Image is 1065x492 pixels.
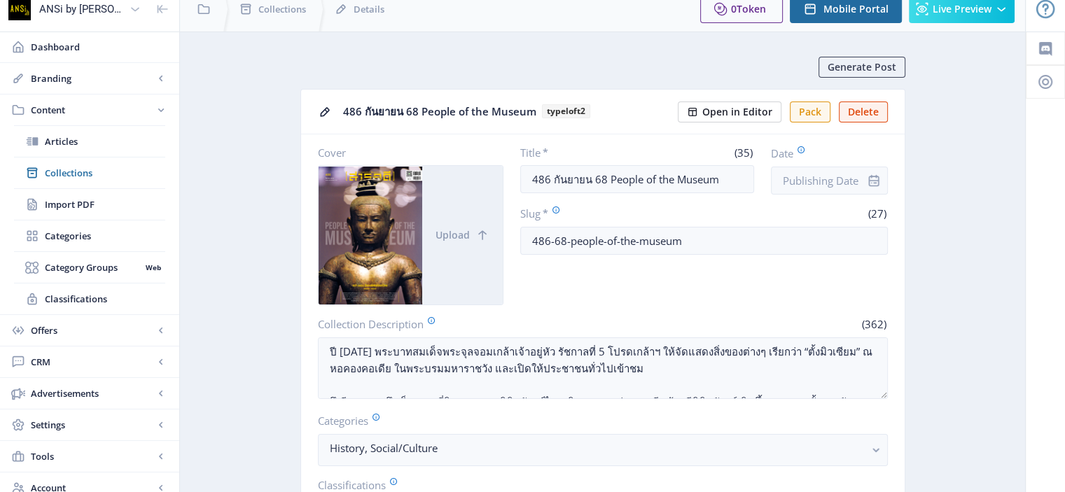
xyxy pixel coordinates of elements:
[839,101,888,122] button: Delete
[678,101,781,122] button: Open in Editor
[31,386,154,400] span: Advertisements
[31,449,154,463] span: Tools
[520,165,754,193] input: Type Collection Title ...
[318,316,597,332] label: Collection Description
[732,146,754,160] span: (35)
[45,166,165,180] span: Collections
[737,2,766,15] span: Token
[318,434,888,466] button: History, Social/Culture
[31,71,154,85] span: Branding
[14,157,165,188] a: Collections
[343,101,669,122] div: 486 กันยายน 68 People of the Museum
[520,206,698,221] label: Slug
[45,134,165,148] span: Articles
[45,229,165,243] span: Categories
[31,323,154,337] span: Offers
[866,206,888,220] span: (27)
[933,3,991,15] span: Live Preview
[354,2,384,16] span: Details
[31,40,168,54] span: Dashboard
[45,260,141,274] span: Category Groups
[828,62,896,73] span: Generate Post
[330,440,865,456] nb-select-label: History, Social/Culture
[258,2,306,16] span: Collections
[520,227,888,255] input: this-is-how-a-slug-looks-like
[823,3,889,15] span: Mobile Portal
[31,103,154,117] span: Content
[771,167,888,195] input: Publishing Date
[14,283,165,314] a: Classifications
[318,413,877,428] label: Categories
[45,197,165,211] span: Import PDF
[771,146,877,161] label: Date
[819,57,905,78] button: Generate Post
[867,174,881,188] nb-icon: info
[318,146,493,160] label: Cover
[141,260,165,274] nb-badge: Web
[422,166,503,304] button: Upload
[14,189,165,220] a: Import PDF
[542,104,590,118] b: typeloft2
[31,355,154,369] span: CRM
[45,292,165,306] span: Classifications
[790,101,830,122] button: Pack
[436,230,470,241] span: Upload
[520,146,632,160] label: Title
[702,106,772,118] span: Open in Editor
[14,126,165,157] a: Articles
[31,418,154,432] span: Settings
[14,220,165,251] a: Categories
[14,252,165,283] a: Category GroupsWeb
[860,317,888,331] span: (362)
